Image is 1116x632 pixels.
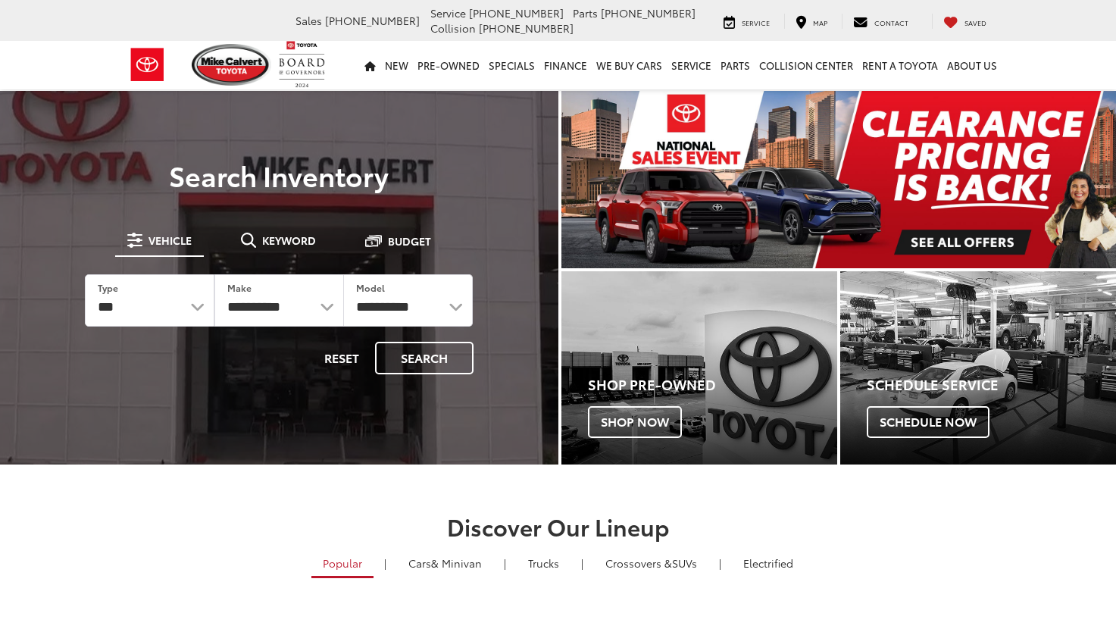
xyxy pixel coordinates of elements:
[311,550,374,578] a: Popular
[24,514,1093,539] h2: Discover Our Lineup
[325,13,420,28] span: [PHONE_NUMBER]
[588,406,682,438] span: Shop Now
[469,5,564,20] span: [PHONE_NUMBER]
[227,281,252,294] label: Make
[262,235,316,246] span: Keyword
[360,41,380,89] a: Home
[840,271,1116,465] a: Schedule Service Schedule Now
[484,41,539,89] a: Specials
[413,41,484,89] a: Pre-Owned
[500,555,510,571] li: |
[397,550,493,576] a: Cars
[594,550,708,576] a: SUVs
[842,14,920,29] a: Contact
[561,271,837,465] div: Toyota
[784,14,839,29] a: Map
[716,41,755,89] a: Parts
[964,17,986,27] span: Saved
[577,555,587,571] li: |
[356,281,385,294] label: Model
[573,5,598,20] span: Parts
[874,17,908,27] span: Contact
[742,17,770,27] span: Service
[431,555,482,571] span: & Minivan
[755,41,858,89] a: Collision Center
[715,555,725,571] li: |
[867,406,989,438] span: Schedule Now
[479,20,574,36] span: [PHONE_NUMBER]
[605,555,672,571] span: Crossovers &
[295,13,322,28] span: Sales
[601,5,696,20] span: [PHONE_NUMBER]
[430,20,476,36] span: Collision
[840,271,1116,465] div: Toyota
[192,44,272,86] img: Mike Calvert Toyota
[858,41,943,89] a: Rent a Toyota
[380,555,390,571] li: |
[561,271,837,465] a: Shop Pre-Owned Shop Now
[430,5,466,20] span: Service
[98,281,118,294] label: Type
[375,342,474,374] button: Search
[592,41,667,89] a: WE BUY CARS
[867,377,1116,393] h4: Schedule Service
[712,14,781,29] a: Service
[667,41,716,89] a: Service
[732,550,805,576] a: Electrified
[148,235,192,246] span: Vehicle
[943,41,1002,89] a: About Us
[388,236,431,246] span: Budget
[119,40,176,89] img: Toyota
[932,14,998,29] a: My Saved Vehicles
[311,342,372,374] button: Reset
[517,550,571,576] a: Trucks
[64,160,495,190] h3: Search Inventory
[588,377,837,393] h4: Shop Pre-Owned
[380,41,413,89] a: New
[813,17,827,27] span: Map
[539,41,592,89] a: Finance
